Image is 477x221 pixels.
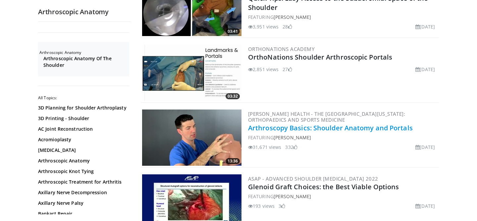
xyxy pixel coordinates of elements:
div: FEATURING [248,134,438,141]
a: [PERSON_NAME] [274,134,311,141]
a: 03:32 [142,45,241,101]
div: FEATURING [248,193,438,200]
li: [DATE] [415,23,435,30]
a: Acromioplasty [38,136,128,143]
a: Arthroscopic Anatomy [38,157,128,164]
span: 03:32 [226,93,240,99]
span: 13:36 [226,158,240,164]
a: OrthoNations Shoulder Arthroscopic Portals [248,53,392,62]
a: Arthroscopic Knot Tying [38,168,128,175]
li: 27 [283,66,292,73]
a: Axillary Nerve Palsy [38,200,128,206]
a: Arthroscopic Treatment for Arthritis [38,179,128,185]
a: 13:36 [142,110,241,166]
a: [PERSON_NAME] [274,14,311,20]
li: 31,671 views [248,144,281,151]
li: 3 [279,202,285,209]
h2: All Topics: [38,95,129,101]
li: 28 [283,23,292,30]
a: OrthoNations Academy [248,46,315,52]
span: 03:41 [226,28,240,34]
li: [DATE] [415,202,435,209]
a: AC Joint Reconstruction [38,126,128,132]
h2: Arthroscopic Anatomy [39,50,129,55]
a: Glenoid Graft Choices: the Best Viable Options [248,182,399,191]
li: [DATE] [415,144,435,151]
img: b272780e-e314-4148-adc9-6d35b5668b21.300x170_q85_crop-smart_upscale.jpg [142,45,241,101]
li: [DATE] [415,66,435,73]
h2: Arthroscopic Anatomy [38,8,131,16]
img: 9534a039-0eaa-4167-96cf-d5be049a70d8.300x170_q85_crop-smart_upscale.jpg [142,110,241,166]
a: Bankart Repair [38,210,128,217]
a: [PERSON_NAME] [274,193,311,199]
a: Axillary Nerve Decompression [38,189,128,196]
a: ASAP - Advanced Shoulder [MEDICAL_DATA] 2022 [248,175,378,182]
li: 193 views [248,202,275,209]
a: 3D Planning for Shoulder Arthroplasty [38,105,128,111]
a: [PERSON_NAME] Health - The [GEOGRAPHIC_DATA][US_STATE]: Orthopaedics and Sports Medicine [248,111,405,123]
a: Arthroscopy Basics: Shoulder Anatomy and Portals [248,123,413,132]
li: 332 [285,144,297,151]
div: FEATURING [248,14,438,21]
a: Arthroscopic Anatomy Of The Shoulder [43,55,128,68]
a: 3D Printing - Shoulder [38,115,128,122]
a: [MEDICAL_DATA] [38,147,128,154]
li: 3,951 views [248,23,279,30]
li: 2,851 views [248,66,279,73]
